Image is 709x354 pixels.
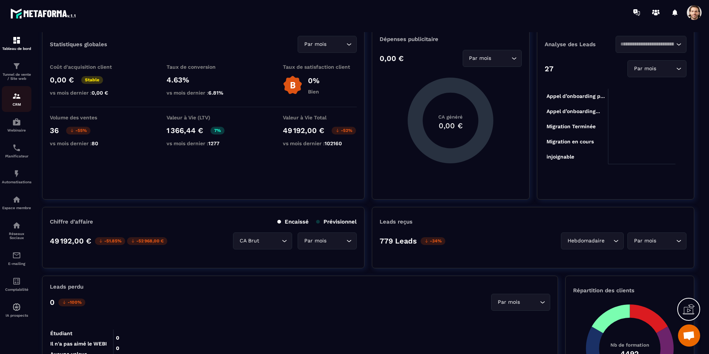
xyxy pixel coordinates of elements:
img: email [12,251,21,260]
span: Par mois [632,65,658,73]
div: Search for option [491,294,550,311]
p: 0,00 € [380,54,404,63]
p: Automatisations [2,180,31,184]
a: formationformationTableau de bord [2,30,31,56]
img: automations [12,195,21,204]
div: Search for option [561,232,624,249]
p: -34% [421,237,445,245]
p: vs mois dernier : [50,140,124,146]
p: Répartition des clients [573,287,686,294]
p: Tunnel de vente / Site web [2,72,31,81]
a: automationsautomationsEspace membre [2,190,31,215]
img: automations [12,303,21,312]
p: Prévisionnel [316,218,357,225]
img: social-network [12,221,21,230]
p: IA prospects [2,313,31,317]
p: vs mois dernier : [167,90,240,96]
p: Analyse des Leads [545,41,616,48]
img: formation [12,62,21,71]
p: -51.85% [95,237,125,245]
p: Tableau de bord [2,47,31,51]
p: -100% [58,299,85,306]
p: Stable [81,76,103,84]
span: Par mois [302,237,328,245]
a: Open chat [678,324,700,347]
p: -55% [66,127,90,135]
input: Search for option [493,54,510,62]
img: b-badge-o.b3b20ee6.svg [283,75,302,95]
img: scheduler [12,143,21,152]
p: 0% [308,76,319,85]
p: Taux de satisfaction client [283,64,357,70]
input: Search for option [521,298,538,306]
p: 7% [210,127,225,135]
p: 36 [50,126,59,135]
p: 27 [545,64,554,73]
input: Search for option [328,40,345,48]
input: Search for option [620,40,674,48]
span: 0,00 € [92,90,108,96]
p: 1 366,44 € [167,126,203,135]
p: CRM [2,102,31,106]
p: Planificateur [2,154,31,158]
p: Espace membre [2,206,31,210]
p: Webinaire [2,128,31,132]
div: Search for option [616,36,686,53]
span: Par mois [496,298,521,306]
span: Par mois [467,54,493,62]
p: 0,00 € [50,75,74,84]
div: Search for option [298,232,357,249]
p: vs mois dernier : [50,90,124,96]
img: accountant [12,277,21,286]
p: Volume des ventes [50,115,124,120]
span: CA Brut [238,237,261,245]
input: Search for option [261,237,280,245]
a: social-networksocial-networkRéseaux Sociaux [2,215,31,245]
tspan: injoignable [546,154,574,160]
img: automations [12,169,21,178]
a: accountantaccountantComptabilité [2,271,31,297]
a: formationformationCRM [2,86,31,112]
div: Search for option [298,36,357,53]
a: schedulerschedulerPlanificateur [2,138,31,164]
div: Search for option [627,60,686,77]
span: 6.81% [208,90,223,96]
img: formation [12,36,21,45]
p: vs mois dernier : [167,140,240,146]
p: vs mois dernier : [283,140,357,146]
input: Search for option [328,237,345,245]
p: Leads reçus [380,218,412,225]
tspan: Il n'a pas aimé le WEBI [50,341,107,347]
span: Par mois [302,40,328,48]
tspan: Migration en cours [546,139,593,145]
p: -52 968,00 € [127,237,167,245]
p: 779 Leads [380,236,417,245]
tspan: Migration Terminée [546,123,595,130]
div: Search for option [233,232,292,249]
p: Coût d'acquisition client [50,64,124,70]
img: logo [10,7,77,20]
a: automationsautomationsAutomatisations [2,164,31,190]
div: Search for option [463,50,522,67]
p: 0 [50,298,55,307]
span: Par mois [632,237,658,245]
p: 49 192,00 € [283,126,324,135]
span: Hebdomadaire [566,237,606,245]
a: emailemailE-mailing [2,245,31,271]
p: 4.63% [167,75,240,84]
input: Search for option [606,237,612,245]
tspan: Appel d’onboarding... [546,108,600,115]
p: Bien [308,89,319,95]
p: E-mailing [2,262,31,266]
tspan: Étudiant [50,330,72,336]
tspan: Appel d’onboarding p... [546,93,604,99]
p: Valeur à Vie Total [283,115,357,120]
p: Statistiques globales [50,41,107,48]
div: Search for option [627,232,686,249]
p: Valeur à Vie (LTV) [167,115,240,120]
span: 80 [92,140,98,146]
p: Leads perdu [50,283,83,290]
span: 1277 [208,140,219,146]
p: Réseaux Sociaux [2,232,31,240]
p: Dépenses publicitaire [380,36,521,42]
